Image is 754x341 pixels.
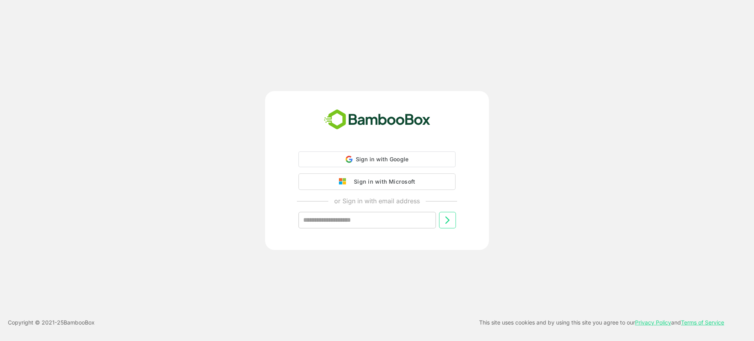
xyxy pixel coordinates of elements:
img: google [339,178,350,185]
div: Sign in with Google [298,151,456,167]
a: Terms of Service [681,319,724,326]
p: This site uses cookies and by using this site you agree to our and [479,318,724,327]
button: Sign in with Microsoft [298,173,456,190]
img: bamboobox [320,107,435,133]
a: Privacy Policy [635,319,671,326]
p: Copyright © 2021- 25 BambooBox [8,318,95,327]
p: or Sign in with email address [334,196,420,206]
span: Sign in with Google [356,156,409,162]
div: Sign in with Microsoft [350,177,415,187]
